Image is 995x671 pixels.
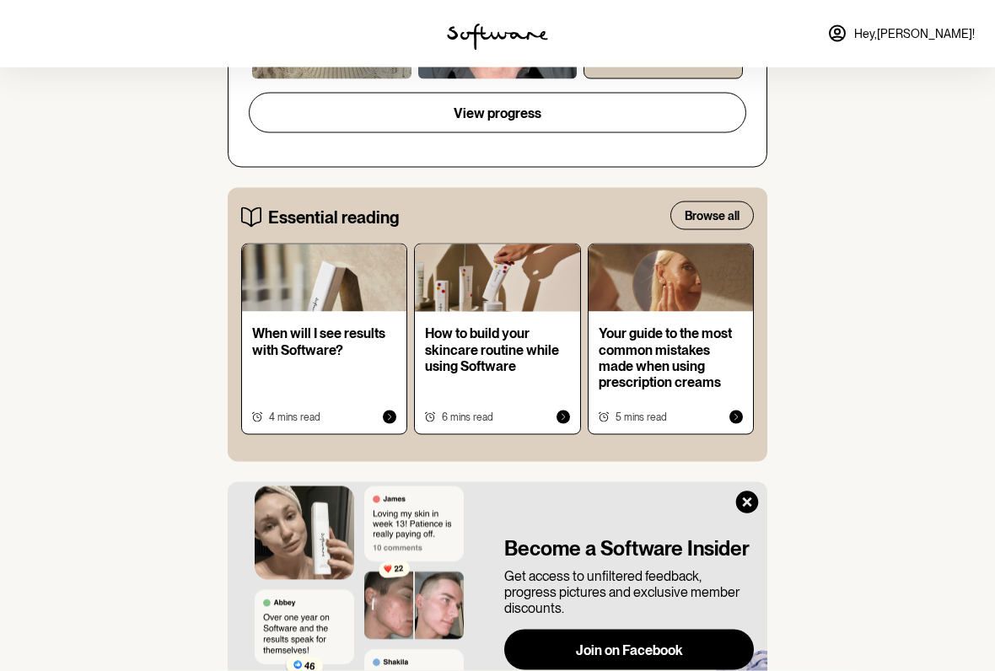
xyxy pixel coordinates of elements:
[504,568,754,617] p: Get access to unfiltered feedback, progress pictures and exclusive member discounts.
[504,537,754,561] h4: Become a Software Insider
[249,93,746,133] button: View progress
[854,27,975,41] span: Hey, [PERSON_NAME] !
[252,325,396,357] p: When will I see results with Software?
[685,209,740,223] span: Browse all
[442,411,493,423] span: 6 mins read
[268,207,399,228] h5: Essential reading
[425,325,569,374] p: How to build your skincare routine while using Software
[447,24,548,51] img: software logo
[504,630,754,670] button: Join on Facebook
[576,642,683,658] span: Join on Facebook
[454,105,541,121] span: View progress
[670,201,754,230] button: Browse all
[817,13,985,54] a: Hey,[PERSON_NAME]!
[269,411,320,423] span: 4 mins read
[599,325,743,390] p: Your guide to the most common mistakes made when using prescription creams
[616,411,667,423] span: 5 mins read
